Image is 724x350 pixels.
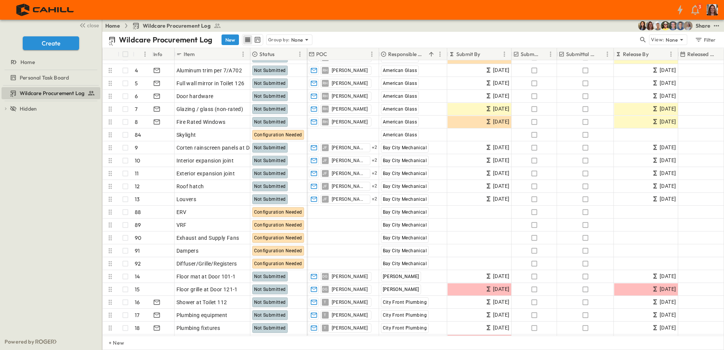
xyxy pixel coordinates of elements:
span: Not Submitted [254,94,286,99]
span: [PERSON_NAME] [383,287,419,292]
p: 11 [135,170,139,177]
span: + 2 [372,144,378,152]
span: Glazing / glass (non-rated) [176,105,243,113]
div: Share [696,22,710,30]
span: [PERSON_NAME] [332,196,367,202]
span: [PERSON_NAME] [383,274,419,279]
button: Sort [482,50,490,58]
span: [PERSON_NAME] [332,170,367,177]
span: Hidden [20,105,37,112]
p: None [666,36,678,44]
span: Full wall mirror in Toilet 126 [176,80,245,87]
span: Fire Rated Windows [176,118,226,126]
span: Not Submitted [254,106,286,112]
p: 5 [135,80,138,87]
p: Status [259,50,275,58]
a: Wildcare Procurement Log [132,22,221,30]
span: [DATE] [660,66,676,75]
span: Not Submitted [254,325,286,331]
span: Configuration Needed [254,222,302,228]
span: Plumbing equipment [176,311,228,319]
span: close [87,22,99,29]
span: City Front Plumbing [383,325,427,331]
button: Menu [603,50,612,59]
span: Shower at Toilet 112 [176,298,227,306]
p: 88 [135,208,141,216]
p: Submit By [456,50,481,58]
span: Aluminum trim per 7/A702 [176,67,242,74]
span: Corten rainscreen panels at Donor Wall [176,144,273,152]
span: [PERSON_NAME] [332,119,368,125]
button: row view [243,35,252,44]
span: [DATE] [660,298,676,306]
span: [DATE] [493,156,509,165]
span: City Front Plumbing [383,300,427,305]
button: Sort [427,50,435,58]
span: [DATE] [660,92,676,100]
span: [DATE] [493,79,509,87]
p: Submitted? [521,50,538,58]
p: 3 [699,4,701,10]
span: Personal Task Board [20,74,69,81]
p: 12 [135,183,140,190]
span: [DATE] [660,105,676,113]
span: [DATE] [660,156,676,165]
span: Not Submitted [254,81,286,86]
span: Bay City Mechanical [383,171,427,176]
button: Sort [136,50,144,58]
span: [DATE] [493,298,509,306]
button: test [712,21,721,30]
a: Home [2,57,99,67]
img: Gondica Strykers (gstrykers@cahill-sf.com) [683,21,693,30]
p: View: [651,36,664,44]
p: 7 [135,105,137,113]
span: [DATE] [660,272,676,281]
span: [DATE] [660,285,676,294]
span: American Glass [383,55,417,60]
button: Menu [546,50,555,59]
img: Kirsten Gregory (kgregory@cahill-sf.com) [646,21,655,30]
span: [DATE] [660,182,676,191]
span: Wildcare Procurement Log [20,89,84,97]
span: American Glass [383,94,417,99]
span: Not Submitted [254,287,286,292]
span: Configuration Needed [254,261,302,266]
button: Menu [666,50,676,59]
button: Menu [239,50,248,59]
span: [DATE] [493,323,509,332]
span: American Glass [383,119,417,125]
button: Sort [276,50,284,58]
span: Door hardware [176,92,214,100]
span: City Front Plumbing [383,312,427,318]
span: American Glass [383,106,417,112]
p: Group by: [268,36,290,44]
span: + 2 [372,170,378,177]
img: Profile Picture [707,4,718,16]
span: [DATE] [660,195,676,203]
span: Skylight [176,131,196,139]
span: + 2 [372,157,378,164]
span: [DATE] [660,169,676,178]
a: Wildcare Procurement Log [2,88,99,98]
p: Responsible Contractor [388,50,426,58]
span: [PERSON_NAME] [332,93,368,99]
span: Not Submitted [254,274,286,279]
span: ERV [176,208,187,216]
span: [DATE] [493,92,509,100]
img: Will Nethercutt (wnethercutt@cahill-sf.com) [676,21,685,30]
img: Kim Bowen (kbowen@cahill-sf.com) [638,21,647,30]
span: [PERSON_NAME] [332,299,368,305]
p: Released Date [687,50,717,58]
p: Item [184,50,195,58]
div: Filter [694,36,716,44]
p: 16 [135,298,140,306]
span: JF [323,160,328,161]
p: Release By [623,50,649,58]
span: [DATE] [493,117,509,126]
img: Jared Salin (jsalin@cahill-sf.com) [668,21,677,30]
p: Submittal Approved? [566,50,595,58]
span: Diffuser/Grille/Registers [176,260,237,267]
